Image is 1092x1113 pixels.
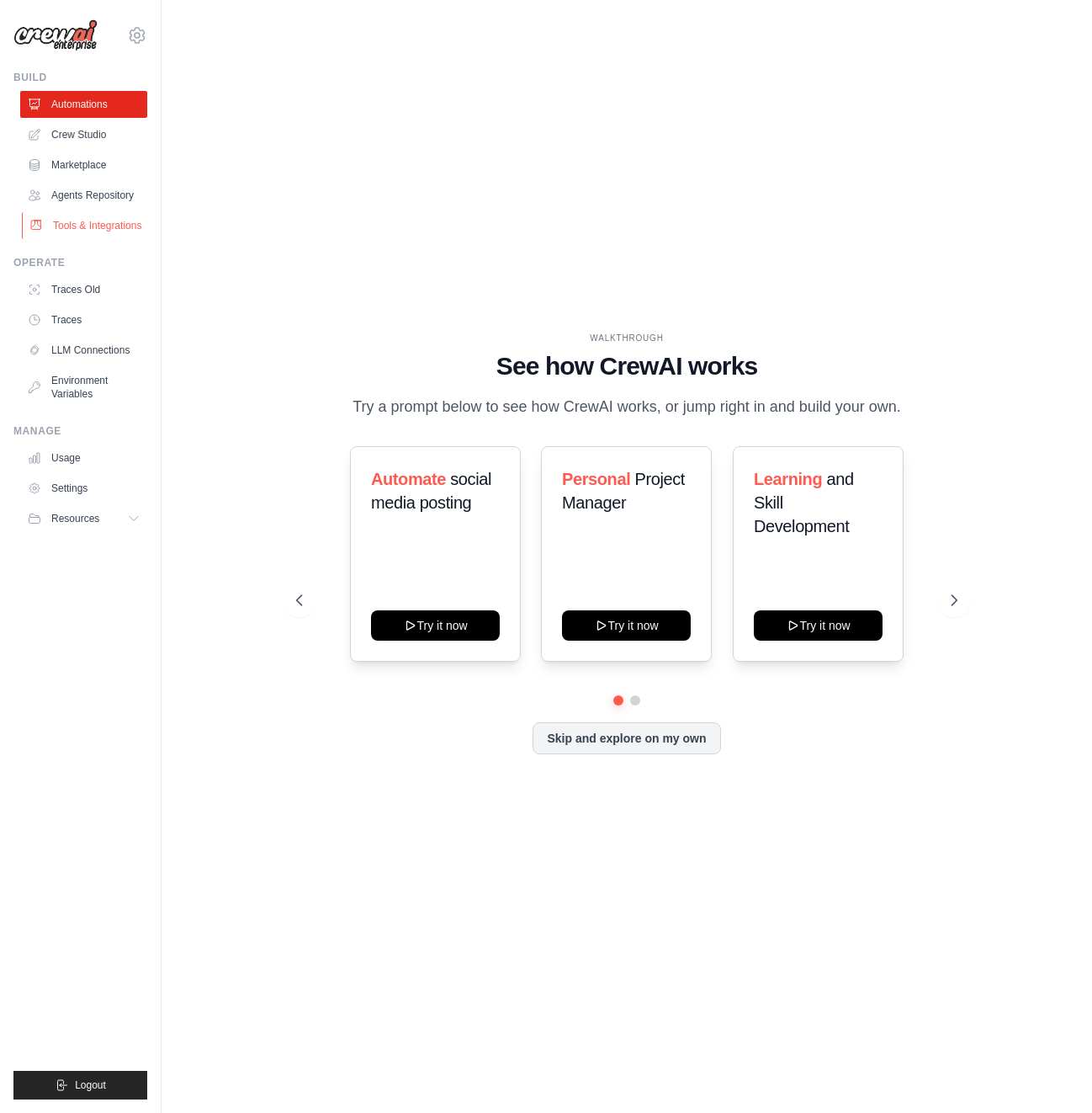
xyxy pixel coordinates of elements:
[1008,1032,1092,1113] iframe: Chat Widget
[562,470,630,488] span: Personal
[20,276,147,303] a: Traces Old
[51,512,99,525] span: Resources
[20,91,147,118] a: Automations
[296,332,957,344] div: WALKTHROUGH
[344,395,909,419] p: Try a prompt below to see how CrewAI works, or jump right in and build your own.
[13,19,98,51] img: Logo
[754,470,854,535] span: and Skill Development
[533,722,720,754] button: Skip and explore on my own
[754,610,883,641] button: Try it now
[20,182,147,209] a: Agents Repository
[75,1078,106,1092] span: Logout
[20,505,147,532] button: Resources
[371,610,500,641] button: Try it now
[13,424,147,438] div: Manage
[562,610,691,641] button: Try it now
[20,367,147,407] a: Environment Variables
[20,445,147,471] a: Usage
[754,470,822,488] span: Learning
[20,337,147,364] a: LLM Connections
[20,306,147,333] a: Traces
[296,351,957,381] h1: See how CrewAI works
[13,71,147,84] div: Build
[20,152,147,178] a: Marketplace
[20,121,147,148] a: Crew Studio
[22,212,149,239] a: Tools & Integrations
[13,256,147,269] div: Operate
[13,1071,147,1100] button: Logout
[371,470,446,488] span: Automate
[20,475,147,502] a: Settings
